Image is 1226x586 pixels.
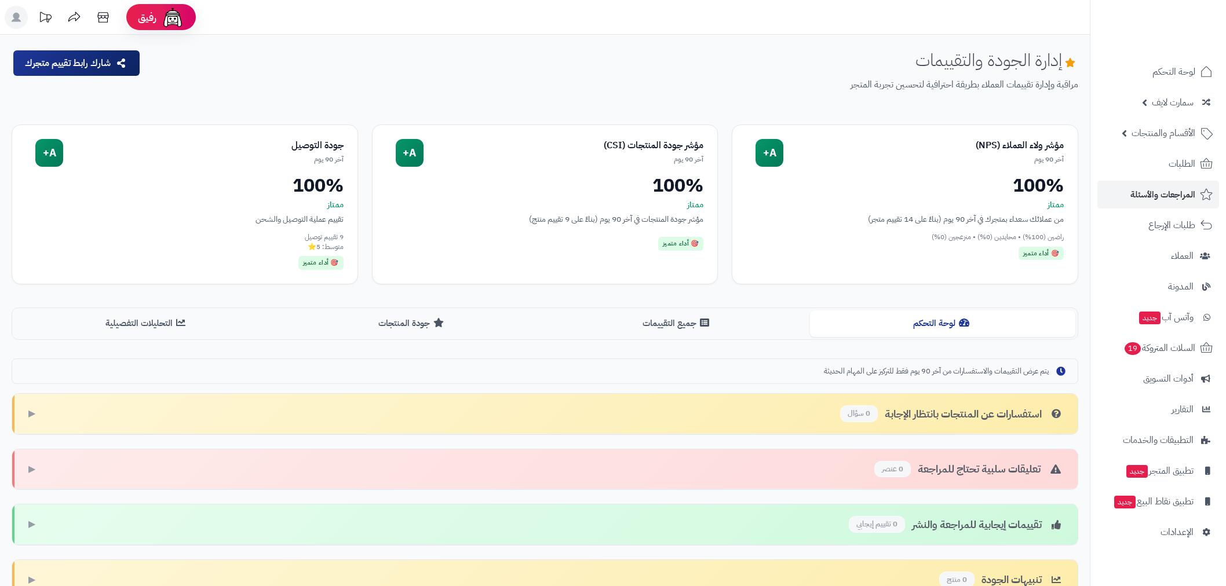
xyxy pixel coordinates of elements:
[849,516,905,533] span: 0 تقييم إيجابي
[1019,247,1064,261] div: 🎯 أداء متميز
[1152,64,1195,80] span: لوحة التحكم
[849,516,1064,533] div: تقييمات إيجابية للمراجعة والنشر
[26,232,344,252] div: 9 تقييم توصيل متوسط: 5⭐
[1097,334,1219,362] a: السلات المتروكة19
[783,139,1064,152] div: مؤشر ولاء العملاء (NPS)
[298,256,344,270] div: 🎯 أداء متميز
[63,139,344,152] div: جودة التوصيل
[1125,463,1194,479] span: تطبيق المتجر
[1097,426,1219,454] a: التطبيقات والخدمات
[138,10,156,24] span: رفيق
[1143,371,1194,387] span: أدوات التسويق
[1147,29,1215,53] img: logo-2.png
[26,199,344,211] div: ممتاز
[1097,457,1219,485] a: تطبيق المتجرجديد
[1148,217,1195,233] span: طلبات الإرجاع
[1114,496,1136,508] span: جديد
[824,366,1049,377] span: يتم عرض التقييمات والاستفسارات من آخر 90 يوم فقط للتركيز على المهام الحديثة
[1097,242,1219,270] a: العملاء
[1152,94,1194,111] span: سمارت لايف
[1130,186,1195,203] span: المراجعات والأسئلة
[1169,156,1195,172] span: الطلبات
[26,176,344,195] div: 100%
[1123,432,1194,448] span: التطبيقات والخدمات
[280,310,545,336] button: جودة المنتجات
[63,155,344,164] div: آخر 90 يوم
[1097,303,1219,331] a: وآتس آبجديد
[746,176,1064,195] div: 100%
[1097,211,1219,239] a: طلبات الإرجاع
[1097,488,1219,515] a: تطبيق نقاط البيعجديد
[1097,181,1219,208] a: المراجعات والأسئلة
[1139,312,1161,324] span: جديد
[1113,493,1194,510] span: تطبيق نقاط البيع
[1125,342,1141,355] span: 19
[1097,150,1219,178] a: الطلبات
[1097,58,1219,86] a: لوحة التحكم
[1168,279,1194,295] span: المدونة
[13,50,140,76] button: شارك رابط تقييم متجرك
[810,310,1075,336] button: لوحة التحكم
[746,232,1064,242] div: راضين (100%) • محايدين (0%) • منزعجين (0%)
[14,310,280,336] button: التحليلات التفصيلية
[1097,518,1219,546] a: الإعدادات
[746,199,1064,211] div: ممتاز
[840,405,1064,422] div: استفسارات عن المنتجات بانتظار الإجابة
[26,213,344,225] div: تقييم عملية التوصيل والشحن
[386,199,704,211] div: ممتاز
[424,139,704,152] div: مؤشر جودة المنتجات (CSI)
[1126,465,1148,478] span: جديد
[1097,395,1219,423] a: التقارير
[658,237,703,251] div: 🎯 أداء متميز
[386,176,704,195] div: 100%
[31,6,60,32] a: تحديثات المنصة
[1172,401,1194,417] span: التقارير
[1097,273,1219,301] a: المدونة
[1132,125,1195,141] span: الأقسام والمنتجات
[1097,365,1219,393] a: أدوات التسويق
[35,139,63,167] div: A+
[840,405,878,422] span: 0 سؤال
[783,155,1064,164] div: آخر 90 يوم
[386,213,704,225] div: مؤشر جودة المنتجات في آخر 90 يوم (بناءً على 9 تقييم منتج)
[1171,248,1194,264] span: العملاء
[1161,524,1194,540] span: الإعدادات
[756,139,783,167] div: A+
[150,78,1078,91] p: مراقبة وإدارة تقييمات العملاء بطريقة احترافية لتحسين تجربة المتجر
[28,463,35,476] span: ▶
[1138,309,1194,325] span: وآتس آب
[545,310,811,336] button: جميع التقييمات
[161,6,184,29] img: ai-face.png
[915,50,1078,69] h1: إدارة الجودة والتقييمات
[28,407,35,420] span: ▶
[874,461,911,478] span: 0 عنصر
[1123,340,1195,356] span: السلات المتروكة
[396,139,424,167] div: A+
[746,213,1064,225] div: من عملائك سعداء بمتجرك في آخر 90 يوم (بناءً على 14 تقييم متجر)
[424,155,704,164] div: آخر 90 يوم
[28,518,35,531] span: ▶
[874,461,1064,478] div: تعليقات سلبية تحتاج للمراجعة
